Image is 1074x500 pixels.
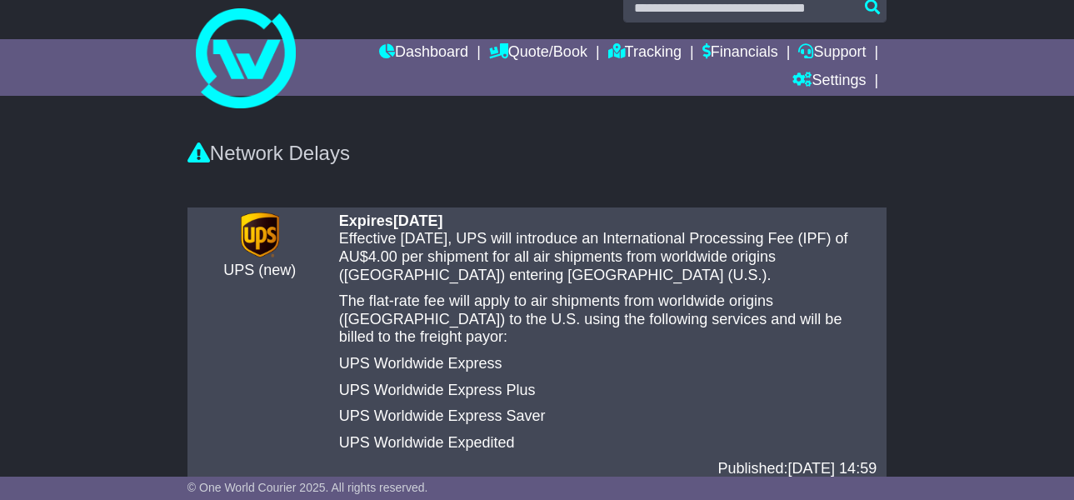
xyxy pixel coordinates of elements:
[339,355,877,373] p: UPS Worldwide Express
[798,39,866,67] a: Support
[787,460,877,477] span: [DATE] 14:59
[792,67,866,96] a: Settings
[339,230,877,284] p: Effective [DATE], UPS will introduce an International Processing Fee (IPF) of AU$4.00 per shipmen...
[379,39,468,67] a: Dashboard
[339,292,877,347] p: The flat-rate fee will apply to air shipments from worldwide origins ([GEOGRAPHIC_DATA]) to the U...
[489,39,587,67] a: Quote/Book
[393,212,443,229] span: [DATE]
[187,142,887,166] div: Network Delays
[339,212,877,231] div: Expires
[339,434,877,452] p: UPS Worldwide Expedited
[608,39,682,67] a: Tracking
[339,407,877,426] p: UPS Worldwide Express Saver
[197,262,322,280] div: UPS (new)
[702,39,778,67] a: Financials
[187,481,428,494] span: © One World Courier 2025. All rights reserved.
[241,212,278,257] img: CarrierLogo
[339,460,877,478] div: Published:
[339,382,877,400] p: UPS Worldwide Express Plus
